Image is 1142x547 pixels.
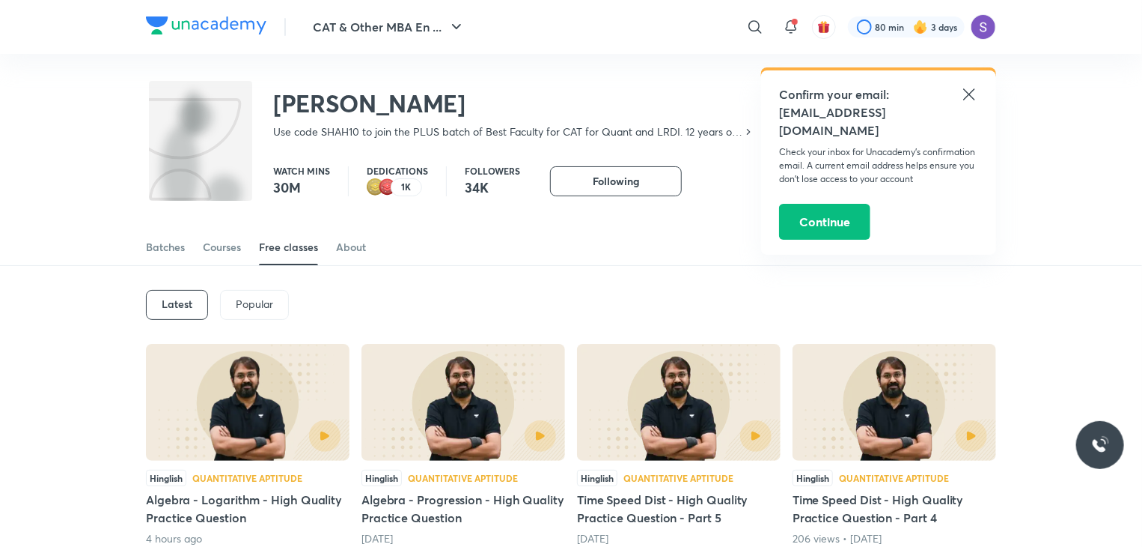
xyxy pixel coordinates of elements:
[623,474,733,483] div: Quantitative Aptitude
[817,20,831,34] img: avatar
[577,531,781,546] div: 1 month ago
[593,174,639,189] span: Following
[203,240,241,255] div: Courses
[273,178,330,196] p: 30M
[146,491,349,527] h5: Algebra - Logarithm - High Quality Practice Question
[361,531,565,546] div: 1 day ago
[146,229,185,265] a: Batches
[812,15,836,39] button: avatar
[146,16,266,38] a: Company Logo
[367,166,428,175] p: Dedications
[379,178,397,196] img: educator badge1
[336,240,366,255] div: About
[149,84,252,228] img: class
[793,491,996,527] h5: Time Speed Dist - High Quality Practice Question - Part 4
[273,166,330,175] p: Watch mins
[550,166,682,196] button: Following
[779,85,978,103] h5: Confirm your email:
[336,229,366,265] a: About
[259,240,318,255] div: Free classes
[779,145,978,186] p: Check your inbox for Unacademy’s confirmation email. A current email address helps ensure you don...
[146,16,266,34] img: Company Logo
[839,474,949,483] div: Quantitative Aptitude
[913,19,928,34] img: streak
[402,182,412,193] p: 1K
[793,470,833,486] div: Hinglish
[793,344,996,546] div: Time Speed Dist - High Quality Practice Question - Part 4
[361,344,565,546] div: Algebra - Progression - High Quality Practice Question
[367,178,385,196] img: educator badge2
[361,470,402,486] div: Hinglish
[465,178,520,196] p: 34K
[273,124,742,139] p: Use code SHAH10 to join the PLUS batch of Best Faculty for CAT for Quant and LRDI. 12 years of Te...
[577,344,781,546] div: Time Speed Dist - High Quality Practice Question - Part 5
[146,240,185,255] div: Batches
[793,531,996,546] div: 206 views • 1 month ago
[361,491,565,527] h5: Algebra - Progression - High Quality Practice Question
[577,470,617,486] div: Hinglish
[203,229,241,265] a: Courses
[408,474,518,483] div: Quantitative Aptitude
[273,88,754,118] h2: [PERSON_NAME]
[779,204,870,240] button: Continue
[465,166,520,175] p: Followers
[146,344,349,546] div: Algebra - Logarithm - High Quality Practice Question
[971,14,996,40] img: Sapara Premji
[162,298,192,310] h6: Latest
[779,103,978,139] h5: [EMAIL_ADDRESS][DOMAIN_NAME]
[304,12,474,42] button: CAT & Other MBA En ...
[1091,436,1109,454] img: ttu
[146,470,186,486] div: Hinglish
[192,474,302,483] div: Quantitative Aptitude
[577,491,781,527] h5: Time Speed Dist - High Quality Practice Question - Part 5
[259,229,318,265] a: Free classes
[146,531,349,546] div: 4 hours ago
[236,298,273,310] p: Popular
